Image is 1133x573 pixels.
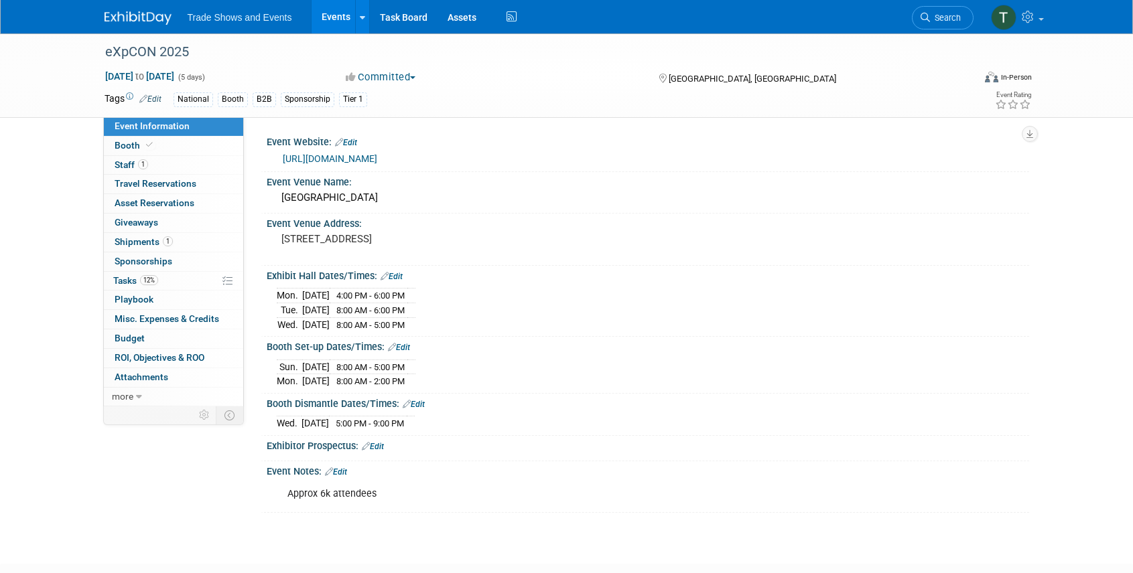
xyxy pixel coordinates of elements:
div: Tier 1 [339,92,367,106]
span: 5:00 PM - 9:00 PM [336,418,404,428]
span: 8:00 AM - 2:00 PM [336,376,405,386]
td: Tags [105,92,161,107]
span: Shipments [115,236,173,247]
span: Asset Reservations [115,197,194,208]
span: Booth [115,140,155,151]
td: Wed. [277,317,302,331]
a: Budget [104,329,243,348]
a: Misc. Expenses & Credits [104,310,243,329]
a: Giveaways [104,214,243,232]
a: Sponsorships [104,252,243,271]
span: Search [930,13,961,23]
button: Committed [341,70,421,84]
span: ROI, Objectives & ROO [115,352,204,363]
td: Personalize Event Tab Strip [193,406,216,424]
td: [DATE] [302,317,330,331]
span: Giveaways [115,217,158,228]
div: Event Format [894,70,1032,90]
td: [DATE] [302,359,330,374]
span: 4:00 PM - 6:00 PM [336,291,405,301]
div: Event Venue Name: [267,172,1029,189]
a: Edit [388,343,410,352]
a: ROI, Objectives & ROO [104,349,243,367]
a: Staff1 [104,156,243,175]
div: eXpCON 2025 [101,40,953,64]
td: [DATE] [302,416,329,430]
span: more [112,391,133,402]
a: Tasks12% [104,272,243,291]
div: Booth Set-up Dates/Times: [267,337,1029,354]
a: Edit [403,400,425,409]
span: 1 [138,159,148,169]
span: [DATE] [DATE] [105,70,175,82]
div: Event Website: [267,132,1029,149]
div: Event Venue Address: [267,214,1029,230]
span: 8:00 AM - 5:00 PM [336,320,405,330]
div: B2B [253,92,276,106]
div: Booth Dismantle Dates/Times: [267,394,1029,411]
span: Attachments [115,372,168,382]
div: Sponsorship [281,92,334,106]
td: [DATE] [302,374,330,388]
span: Playbook [115,294,153,305]
td: Mon. [277,374,302,388]
td: Toggle Event Tabs [216,406,243,424]
span: Trade Shows and Events [188,12,292,23]
img: ExhibitDay [105,11,172,25]
a: Event Information [104,117,243,136]
img: Tiff Wagner [991,5,1016,30]
div: In-Person [1000,72,1032,82]
i: Booth reservation complete [146,141,153,149]
td: Mon. [277,289,302,303]
a: more [104,388,243,406]
span: Misc. Expenses & Credits [115,313,219,324]
a: Booth [104,137,243,155]
span: to [133,71,146,82]
td: Tue. [277,303,302,318]
img: Format-Inperson.png [985,72,998,82]
span: [GEOGRAPHIC_DATA], [GEOGRAPHIC_DATA] [669,74,836,84]
span: Travel Reservations [115,178,196,189]
a: Search [912,6,974,29]
span: Event Information [115,120,190,131]
div: Exhibit Hall Dates/Times: [267,266,1029,283]
a: Edit [139,94,161,104]
a: Edit [381,272,403,281]
td: Wed. [277,416,302,430]
div: Approx 6k attendees [278,481,882,507]
span: 1 [163,236,173,246]
div: Booth [218,92,248,106]
a: Attachments [104,368,243,387]
a: [URL][DOMAIN_NAME] [283,153,377,164]
a: Edit [335,138,357,147]
a: Asset Reservations [104,194,243,213]
span: (5 days) [177,73,205,82]
a: Playbook [104,291,243,309]
span: 8:00 AM - 6:00 PM [336,305,405,315]
div: Exhibitor Prospectus: [267,436,1029,453]
div: Event Rating [995,92,1031,98]
span: Budget [115,333,145,343]
div: [GEOGRAPHIC_DATA] [277,187,1019,208]
td: [DATE] [302,303,330,318]
pre: [STREET_ADDRESS] [281,233,570,245]
a: Shipments1 [104,233,243,252]
span: Tasks [113,275,158,286]
span: 8:00 AM - 5:00 PM [336,362,405,372]
span: Staff [115,159,148,170]
td: [DATE] [302,289,330,303]
a: Edit [325,467,347,477]
span: Sponsorships [115,256,172,266]
div: Event Notes: [267,461,1029,479]
div: National [174,92,213,106]
td: Sun. [277,359,302,374]
a: Travel Reservations [104,175,243,193]
span: 12% [140,275,158,285]
a: Edit [362,442,384,451]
